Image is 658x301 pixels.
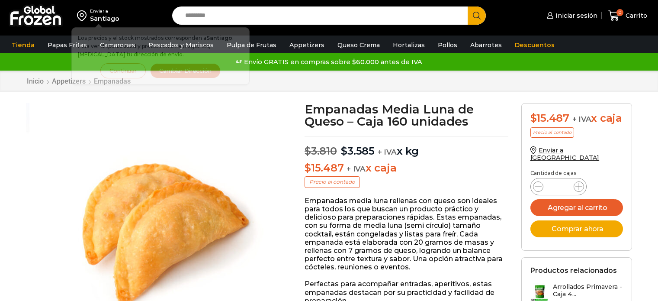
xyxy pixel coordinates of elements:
div: Enviar a [90,8,119,14]
p: Empanadas media luna rellenas con queso son ideales para todos los que buscan un producto práctic... [305,197,508,272]
button: Comprar ahora [530,220,623,237]
span: $ [305,145,311,157]
p: Precio al contado [530,127,574,138]
span: $ [341,145,347,157]
div: x caja [530,112,623,125]
a: Enviar a [GEOGRAPHIC_DATA] [530,146,600,162]
a: Appetizers [285,37,329,53]
bdi: 3.810 [305,145,337,157]
h3: Arrollados Primavera - Caja 4... [553,283,623,298]
a: Hortalizas [388,37,429,53]
span: + IVA [378,148,397,156]
span: + IVA [347,165,366,173]
a: Abarrotes [466,37,506,53]
button: Search button [468,6,486,25]
bdi: 15.487 [530,112,569,124]
a: Pollos [433,37,462,53]
h2: Productos relacionados [530,266,617,275]
input: Product quantity [550,181,567,193]
nav: Breadcrumb [26,77,131,85]
a: Pulpa de Frutas [222,37,281,53]
a: Descuentos [510,37,559,53]
button: Agregar al carrito [530,199,623,216]
a: Appetizers [51,77,86,85]
a: Inicio [26,77,44,85]
h1: Empanadas Media Luna de Queso – Caja 160 unidades [305,103,508,127]
img: address-field-icon.svg [77,8,90,23]
span: $ [530,112,537,124]
div: Santiago [90,14,119,23]
span: Iniciar sesión [553,11,597,20]
a: Queso Crema [333,37,384,53]
p: x caja [305,162,508,175]
strong: Santiago [206,35,232,41]
span: + IVA [572,115,591,123]
a: 0 Carrito [606,6,649,26]
button: Cambiar Dirección [150,63,221,78]
a: Papas Fritas [43,37,91,53]
p: Precio al contado [305,176,360,188]
bdi: 3.585 [341,145,375,157]
button: Continuar [100,63,146,78]
span: Carrito [623,11,647,20]
p: x kg [305,136,508,158]
a: Iniciar sesión [545,7,597,24]
span: 0 [616,9,623,16]
span: $ [305,162,311,174]
bdi: 15.487 [305,162,343,174]
p: Los precios y el stock mostrados corresponden a . Para ver disponibilidad y precios en otras regi... [78,34,243,59]
p: Cantidad de cajas [530,170,623,176]
a: Tienda [7,37,39,53]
